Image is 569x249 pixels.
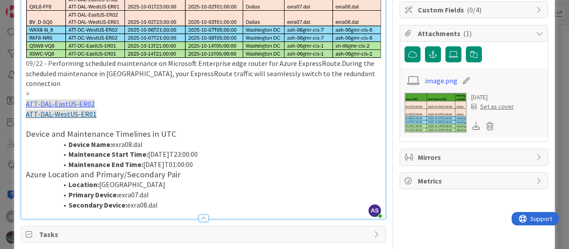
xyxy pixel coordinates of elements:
[36,139,381,150] li: exra08.dal
[26,89,381,99] p: =
[26,59,377,88] span: erforming scheduled maintenance on Microsoft Enterprise edge router for Azure ExpressRoute.During...
[68,190,118,199] strong: Primary Device:
[19,1,40,12] span: Support
[26,99,95,108] a: ATT-DAL-EastUS-ER02
[463,29,472,38] span: ( 1 )
[467,5,481,14] span: ( 0/4 )
[369,204,381,217] span: AS
[39,229,369,240] span: Tasks
[425,75,457,86] a: image.png
[68,160,143,169] strong: Maintenance End Time:
[36,200,381,210] li: exra08.dal
[26,129,176,139] span: Device and Maintenance Timelines in UTC
[36,180,381,190] li: [GEOGRAPHIC_DATA]
[418,28,532,39] span: Attachments
[36,149,381,159] li: [DATE]T23:00:00
[418,176,532,186] span: Metrics
[68,180,99,189] strong: Location:
[471,93,514,102] div: [DATE]
[418,152,532,163] span: Mirrors
[471,102,514,111] div: Set as cover
[36,190,381,200] li: exra07.dal
[68,150,148,159] strong: Maintenance Start Time:
[26,110,96,118] a: ATT-DAL-WestUS-ER01
[68,200,127,209] strong: Secondary Device:
[26,169,180,180] span: Azure Location and Primary/Secondary Pair
[36,159,381,170] li: [DATE]T01:00:00
[418,4,532,15] span: Custom Fields
[471,120,481,132] div: Download
[68,140,112,149] strong: Device Name:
